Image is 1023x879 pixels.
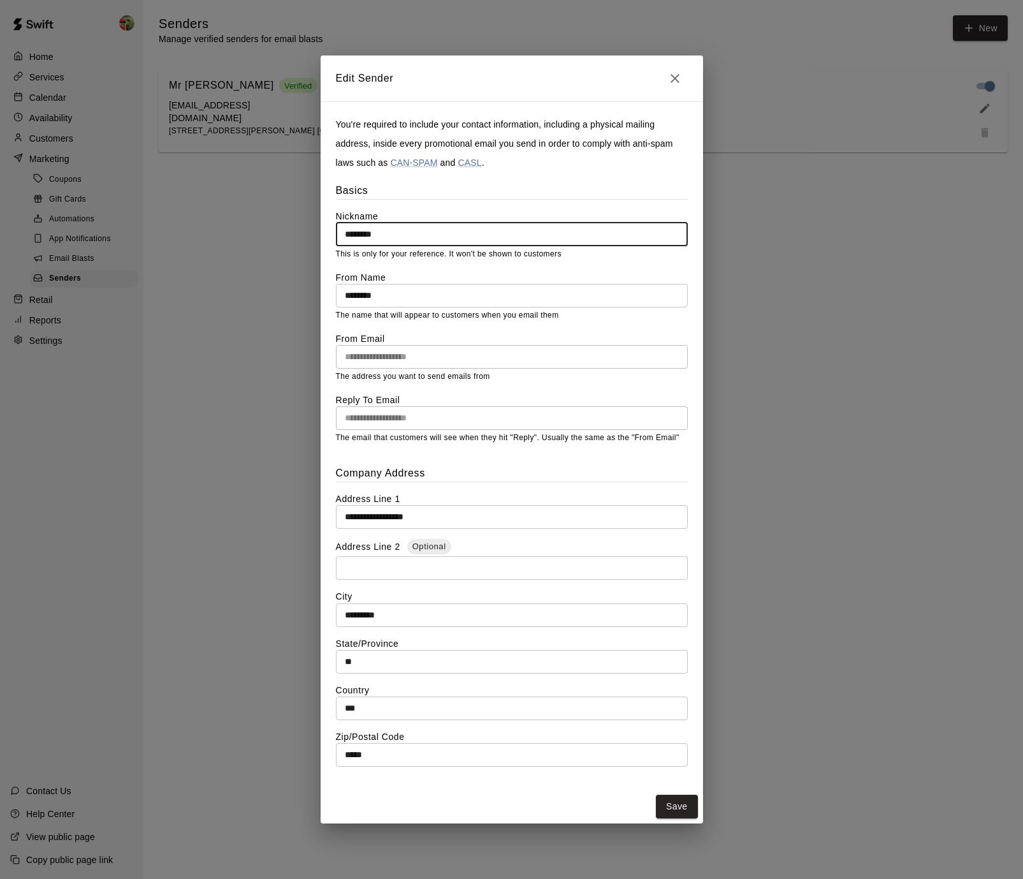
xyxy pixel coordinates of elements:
p: The address you want to send emails from [336,371,688,383]
label: City [336,590,688,603]
a: CASL [458,158,481,168]
label: Zip/Postal Code [336,730,688,743]
button: Save [656,795,698,818]
a: CAN-SPAM [391,158,438,168]
p: This is only for your reference. It won't be shown to customers [336,248,688,261]
label: Nickname [336,210,688,223]
button: Close [662,66,688,91]
label: From Email [336,332,688,345]
label: Address Line 2 [336,539,688,556]
h2: Edit Sender [321,55,703,101]
p: The name that will appear to customers when you email them [336,309,688,322]
h6: Basics [336,182,688,199]
h6: Company Address [336,465,688,482]
label: From Name [336,271,688,284]
label: Address Line 1 [336,492,688,505]
label: State/Province [336,637,688,650]
p: The email that customers will see when they hit "Reply". Usually the same as the "From Email" [336,432,688,445]
label: Country [336,684,688,697]
p: You're required to include your contact information, including a physical mailing address, inside... [336,115,688,172]
span: Optional [407,540,451,553]
label: Reply To Email [336,394,688,406]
